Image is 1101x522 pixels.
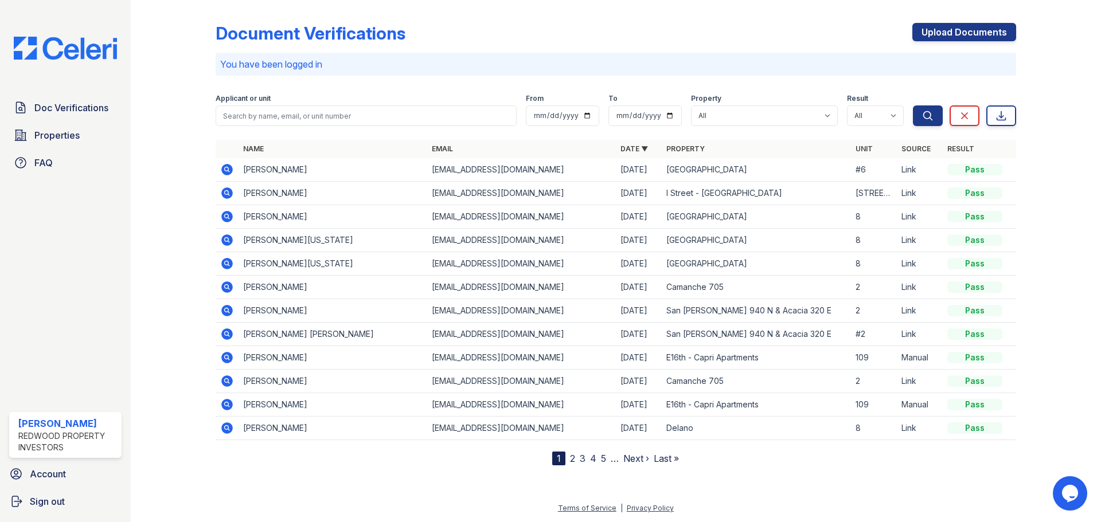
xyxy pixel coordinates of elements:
td: Camanche 705 [662,276,850,299]
div: Document Verifications [216,23,405,44]
div: Pass [947,352,1002,363]
a: Terms of Service [558,504,616,512]
div: Pass [947,164,1002,175]
td: [DATE] [616,346,662,370]
td: Link [897,205,943,229]
a: 5 [601,453,606,464]
div: Pass [947,422,1002,434]
td: 8 [851,229,897,252]
td: Link [897,417,943,440]
td: 2 [851,276,897,299]
td: Link [897,323,943,346]
span: FAQ [34,156,53,170]
td: [EMAIL_ADDRESS][DOMAIN_NAME] [427,205,616,229]
a: Result [947,144,974,153]
td: #2 [851,323,897,346]
div: Pass [947,375,1002,387]
td: [PERSON_NAME] [239,182,427,205]
label: From [526,94,544,103]
a: Unit [856,144,873,153]
td: [DATE] [616,323,662,346]
td: [GEOGRAPHIC_DATA] [662,158,850,182]
div: | [620,504,623,512]
td: [DATE] [616,417,662,440]
td: Manual [897,393,943,417]
span: Account [30,467,66,481]
td: [PERSON_NAME] [239,299,427,323]
span: Properties [34,128,80,142]
label: Applicant or unit [216,94,271,103]
a: Upload Documents [912,23,1016,41]
td: San [PERSON_NAME] 940 N & Acacia 320 E [662,299,850,323]
a: Account [5,462,126,485]
td: [DATE] [616,158,662,182]
iframe: chat widget [1053,476,1090,511]
td: [PERSON_NAME] [239,417,427,440]
td: I Street - [GEOGRAPHIC_DATA] [662,182,850,205]
td: [EMAIL_ADDRESS][DOMAIN_NAME] [427,299,616,323]
td: Link [897,370,943,393]
div: Pass [947,211,1002,222]
a: Privacy Policy [627,504,674,512]
span: Sign out [30,494,65,508]
td: [GEOGRAPHIC_DATA] [662,252,850,276]
td: [PERSON_NAME] [PERSON_NAME] [239,323,427,346]
td: 2 [851,370,897,393]
td: 2 [851,299,897,323]
td: E16th - Capri Apartments [662,393,850,417]
a: FAQ [9,151,122,174]
a: Next › [623,453,649,464]
td: 109 [851,346,897,370]
label: To [608,94,618,103]
p: You have been logged in [220,57,1012,71]
td: [DATE] [616,299,662,323]
td: [EMAIL_ADDRESS][DOMAIN_NAME] [427,182,616,205]
div: 1 [552,452,565,465]
a: Sign out [5,490,126,513]
td: [EMAIL_ADDRESS][DOMAIN_NAME] [427,393,616,417]
td: 109 [851,393,897,417]
a: 2 [570,453,575,464]
input: Search by name, email, or unit number [216,105,517,126]
div: Pass [947,281,1002,293]
span: Doc Verifications [34,101,108,115]
td: [DATE] [616,276,662,299]
span: … [611,452,619,465]
td: [DATE] [616,205,662,229]
td: Delano [662,417,850,440]
td: Link [897,182,943,205]
td: [DATE] [616,370,662,393]
td: [EMAIL_ADDRESS][DOMAIN_NAME] [427,346,616,370]
td: [DATE] [616,182,662,205]
td: Camanche 705 [662,370,850,393]
td: [EMAIL_ADDRESS][DOMAIN_NAME] [427,229,616,252]
a: Source [901,144,931,153]
div: Redwood Property Investors [18,430,117,453]
td: E16th - Capri Apartments [662,346,850,370]
a: Email [432,144,453,153]
a: Property [666,144,705,153]
td: [PERSON_NAME] [239,370,427,393]
td: 8 [851,252,897,276]
td: #6 [851,158,897,182]
td: [PERSON_NAME] [239,393,427,417]
td: [EMAIL_ADDRESS][DOMAIN_NAME] [427,158,616,182]
div: Pass [947,399,1002,410]
td: [PERSON_NAME] [239,276,427,299]
a: Doc Verifications [9,96,122,119]
td: [DATE] [616,229,662,252]
div: Pass [947,258,1002,269]
td: [DATE] [616,252,662,276]
td: [EMAIL_ADDRESS][DOMAIN_NAME] [427,370,616,393]
div: Pass [947,187,1002,199]
td: [PERSON_NAME] [239,205,427,229]
td: [PERSON_NAME][US_STATE] [239,252,427,276]
td: [PERSON_NAME] [239,158,427,182]
td: Link [897,299,943,323]
div: Pass [947,305,1002,316]
td: [STREET_ADDRESS] [851,182,897,205]
td: [GEOGRAPHIC_DATA] [662,229,850,252]
a: 3 [580,453,585,464]
a: Properties [9,124,122,147]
